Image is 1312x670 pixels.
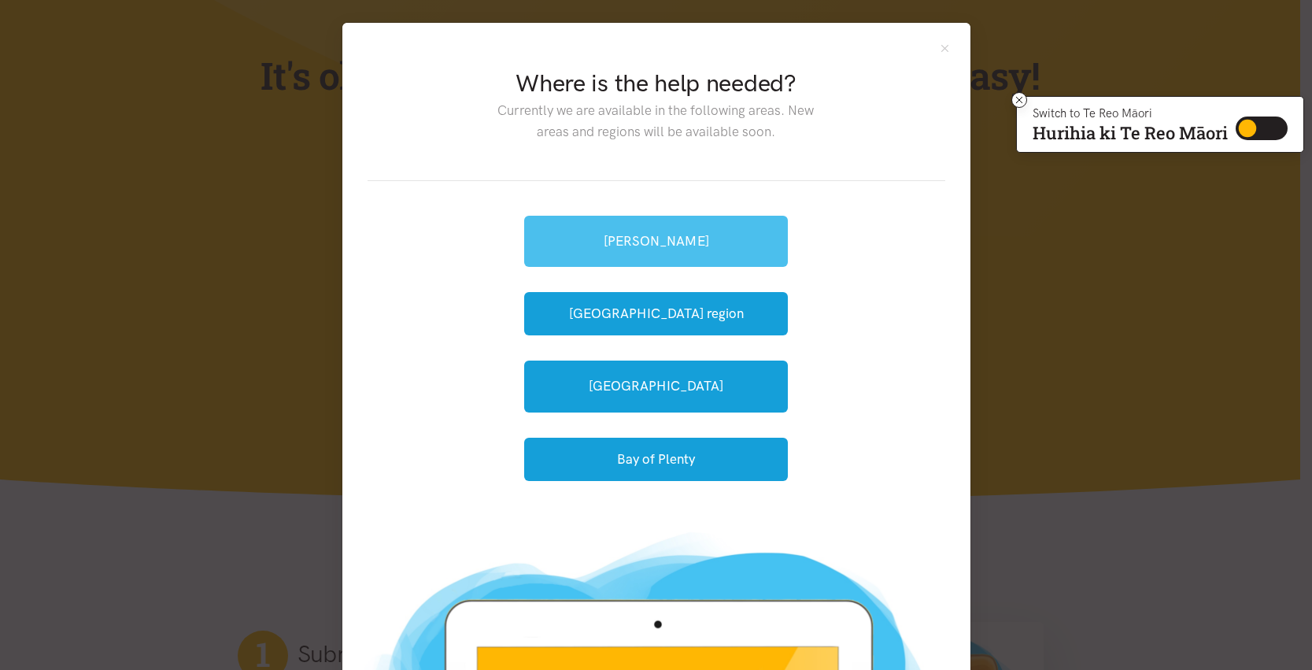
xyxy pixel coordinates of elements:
[938,42,952,55] button: Close
[1033,109,1228,118] p: Switch to Te Reo Māori
[524,292,788,335] button: [GEOGRAPHIC_DATA] region
[524,216,788,267] a: [PERSON_NAME]
[486,67,826,100] h2: Where is the help needed?
[524,361,788,412] a: [GEOGRAPHIC_DATA]
[486,100,826,143] p: Currently we are available in the following areas. New areas and regions will be available soon.
[1033,126,1228,140] p: Hurihia ki Te Reo Māori
[524,438,788,481] button: Bay of Plenty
